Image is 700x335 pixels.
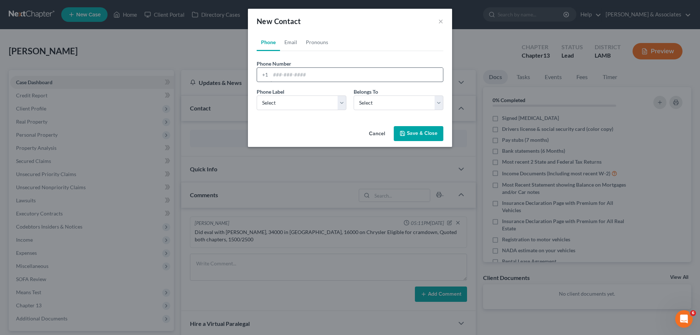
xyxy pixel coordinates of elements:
[394,126,443,141] button: Save & Close
[280,34,302,51] a: Email
[257,17,301,26] span: New Contact
[257,34,280,51] a: Phone
[690,310,696,316] span: 6
[354,89,378,95] span: Belongs To
[675,310,693,328] iframe: Intercom live chat
[271,68,443,82] input: ###-###-####
[257,68,271,82] div: +1
[363,127,391,141] button: Cancel
[438,17,443,26] button: ×
[257,89,284,95] span: Phone Label
[302,34,332,51] a: Pronouns
[257,61,291,67] span: Phone Number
